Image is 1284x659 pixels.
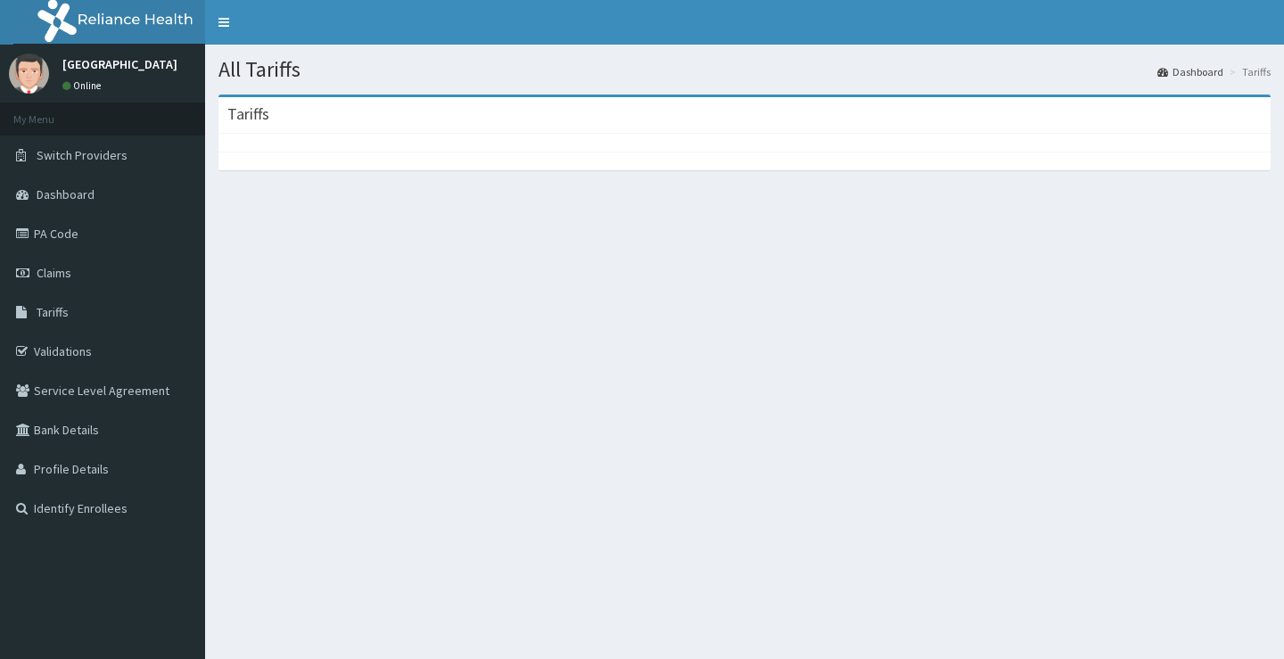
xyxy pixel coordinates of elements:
[37,265,71,281] span: Claims
[37,304,69,320] span: Tariffs
[1225,64,1271,79] li: Tariffs
[9,54,49,94] img: User Image
[1157,64,1223,79] a: Dashboard
[227,106,269,122] h3: Tariffs
[62,58,177,70] p: [GEOGRAPHIC_DATA]
[37,186,95,202] span: Dashboard
[37,147,128,163] span: Switch Providers
[62,79,105,92] a: Online
[218,58,1271,81] h1: All Tariffs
